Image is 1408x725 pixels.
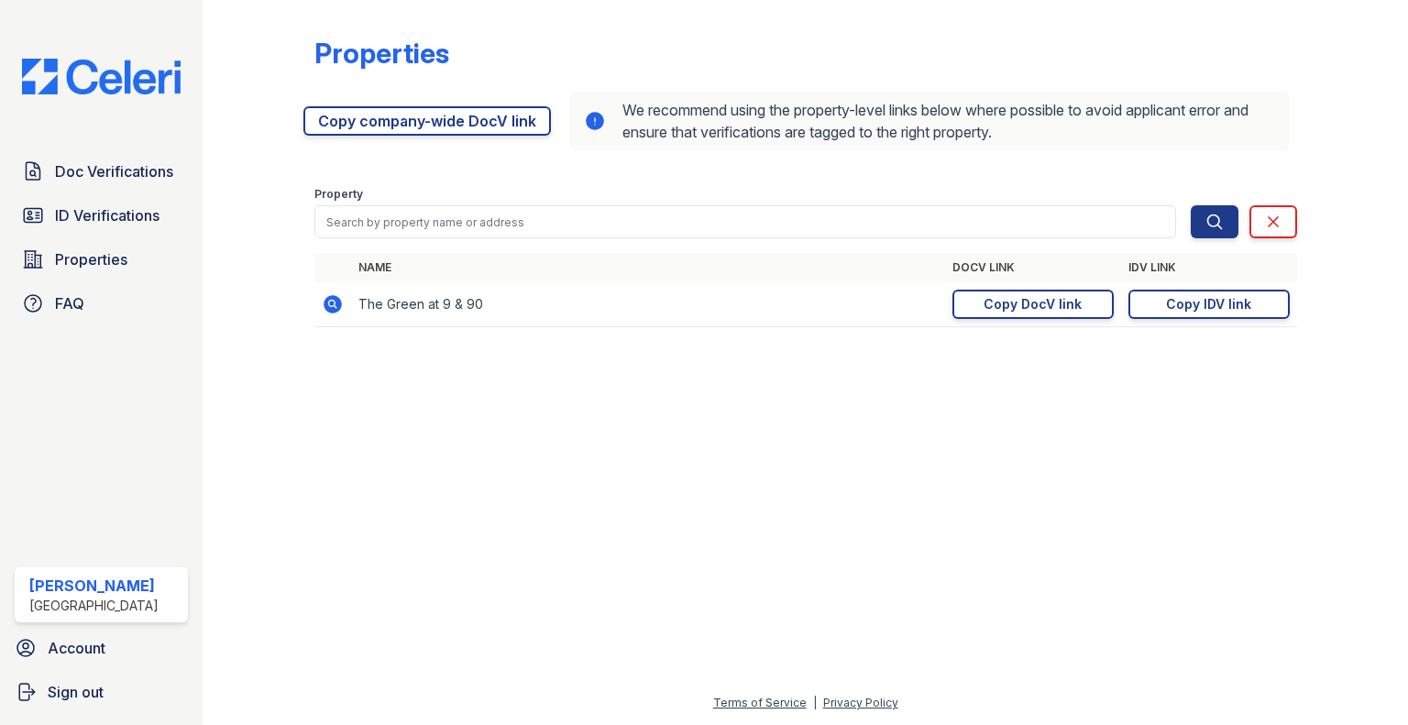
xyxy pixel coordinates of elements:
th: Name [351,253,945,282]
span: Sign out [48,681,104,703]
div: Copy IDV link [1166,295,1251,313]
span: Account [48,637,105,659]
div: Properties [314,37,449,70]
a: Doc Verifications [15,153,188,190]
a: Terms of Service [713,696,807,709]
a: Privacy Policy [823,696,898,709]
a: FAQ [15,285,188,322]
div: | [813,696,817,709]
th: DocV Link [945,253,1121,282]
input: Search by property name or address [314,205,1176,238]
img: CE_Logo_Blue-a8612792a0a2168367f1c8372b55b34899dd931a85d93a1a3d3e32e68fde9ad4.png [7,59,195,94]
th: IDV Link [1121,253,1297,282]
span: FAQ [55,292,84,314]
a: Sign out [7,674,195,710]
span: ID Verifications [55,204,159,226]
a: Copy company-wide DocV link [303,106,551,136]
div: [PERSON_NAME] [29,575,159,597]
div: We recommend using the property-level links below where possible to avoid applicant error and ens... [569,92,1290,150]
label: Property [314,187,363,202]
div: Copy DocV link [984,295,1082,313]
div: [GEOGRAPHIC_DATA] [29,597,159,615]
a: Copy DocV link [952,290,1114,319]
a: ID Verifications [15,197,188,234]
td: The Green at 9 & 90 [351,282,945,327]
a: Copy IDV link [1128,290,1290,319]
a: Properties [15,241,188,278]
a: Account [7,630,195,666]
span: Doc Verifications [55,160,173,182]
span: Properties [55,248,127,270]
